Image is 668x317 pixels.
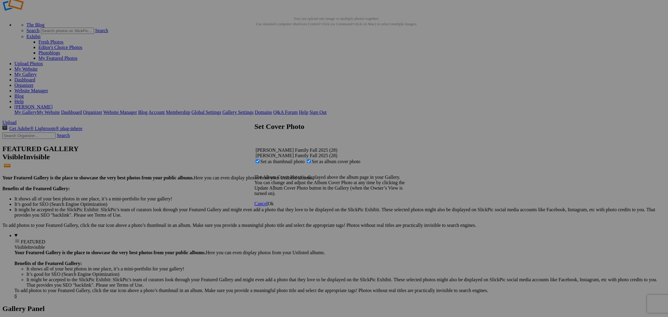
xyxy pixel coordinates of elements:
input: Set as thumbnail photo [256,159,260,163]
span: Set as thumbnail photo [260,159,305,164]
span: [PERSON_NAME] Family Fall 2025 (28) [256,148,337,153]
input: Set as album cover photo [307,159,311,163]
h2: Set Cover Photo [254,123,414,131]
span: Set as album cover photo [312,159,360,164]
span: [PERSON_NAME] Family Fall 2025 (28) [256,153,337,158]
span: Ok [268,201,274,206]
a: Cancel [254,201,268,206]
p: The Album Cover Photo is displayed above the album page in your Gallery. You can change and adjus... [254,175,414,196]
